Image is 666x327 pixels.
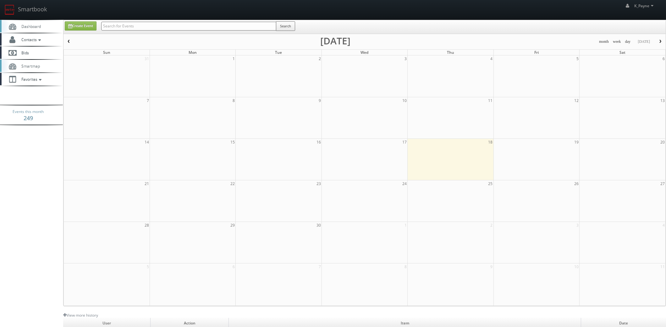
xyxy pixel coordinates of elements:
span: 11 [660,263,665,270]
span: Favorites [18,76,43,82]
a: Create Event [65,21,96,31]
span: 18 [488,139,493,145]
span: 24 [402,180,407,187]
span: 2 [490,222,493,228]
span: 27 [660,180,665,187]
span: 14 [144,139,150,145]
a: View more history [63,313,98,318]
span: 13 [660,97,665,104]
button: [DATE] [636,38,652,46]
span: Bids [18,50,29,55]
span: 5 [146,263,150,270]
span: 4 [490,55,493,62]
span: 8 [404,263,407,270]
span: 9 [318,97,322,104]
span: 30 [316,222,322,228]
span: Events this month [13,109,44,115]
span: 31 [144,55,150,62]
span: 6 [232,263,235,270]
span: 17 [402,139,407,145]
span: 7 [146,97,150,104]
h2: [DATE] [320,38,350,44]
span: 1 [404,222,407,228]
span: Contacts [18,37,42,42]
span: 29 [230,222,235,228]
span: Sat [619,50,625,55]
span: 28 [144,222,150,228]
span: 8 [232,97,235,104]
img: smartbook-logo.png [5,5,15,15]
strong: 249 [24,114,33,122]
span: K_Payne [635,3,655,8]
span: 7 [318,263,322,270]
span: Thu [447,50,454,55]
input: Search for Events [101,22,276,31]
span: Mon [189,50,197,55]
span: Smartmap [18,63,40,69]
span: 20 [660,139,665,145]
span: 11 [488,97,493,104]
span: 25 [488,180,493,187]
span: 15 [230,139,235,145]
span: Sun [103,50,110,55]
button: day [623,38,633,46]
span: 9 [490,263,493,270]
span: 4 [662,222,665,228]
button: week [611,38,623,46]
span: Dashboard [18,24,41,29]
span: 10 [574,263,579,270]
span: 12 [574,97,579,104]
span: Tue [275,50,282,55]
span: 16 [316,139,322,145]
span: 26 [574,180,579,187]
span: Fri [534,50,539,55]
span: 19 [574,139,579,145]
span: 1 [232,55,235,62]
span: 2 [318,55,322,62]
span: 10 [402,97,407,104]
span: 21 [144,180,150,187]
span: Wed [361,50,368,55]
span: 3 [404,55,407,62]
button: month [597,38,611,46]
span: 22 [230,180,235,187]
span: 6 [662,55,665,62]
span: 3 [576,222,579,228]
button: Search [276,21,295,31]
span: 23 [316,180,322,187]
span: 5 [576,55,579,62]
